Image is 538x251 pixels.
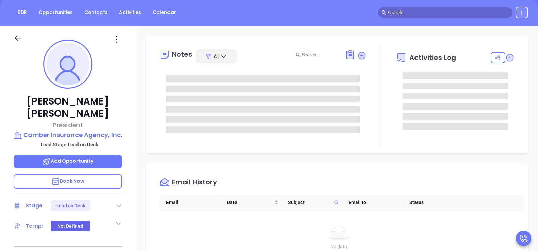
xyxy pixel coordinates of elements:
[172,179,217,188] div: Email History
[149,7,180,18] a: Calendar
[14,120,122,130] p: President
[382,10,386,15] span: search
[342,195,403,210] th: Email to
[17,140,122,149] p: Lead Stage: Lead on Deck
[26,221,43,231] div: Temp:
[57,221,83,231] div: Not Defined
[220,195,281,210] th: Date
[26,201,44,211] div: Stage:
[167,243,510,250] div: No data
[388,9,509,16] input: Search…
[47,43,89,85] img: profile-user
[14,130,122,140] a: Camber Insurance Agency, Inc.
[14,7,31,18] a: BDR
[227,199,273,206] span: Date
[14,95,122,120] p: [PERSON_NAME] [PERSON_NAME]
[159,195,220,210] th: Email
[115,7,145,18] a: Activities
[42,158,94,164] span: Add Opportunity
[214,53,219,60] span: All
[403,195,464,210] th: Status
[56,200,85,211] div: Lead on Deck
[51,178,85,184] span: Book Now
[80,7,112,18] a: Contacts
[409,54,456,61] span: Activities Log
[302,51,338,59] input: Search...
[288,199,332,206] span: Subject
[172,51,193,58] div: Notes
[35,7,77,18] a: Opportunities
